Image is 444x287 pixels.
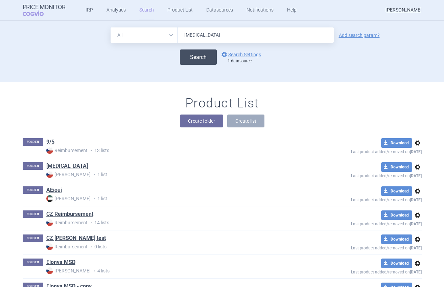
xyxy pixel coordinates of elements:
[46,210,93,218] a: CZ Reimbursement
[410,173,422,178] strong: [DATE]
[46,243,302,250] p: 0 lists
[46,267,302,274] p: 4 lists
[46,171,91,178] strong: [PERSON_NAME]
[46,162,88,170] a: [MEDICAL_DATA]
[46,138,54,147] h1: 9/5
[23,186,43,194] p: FOLDER
[23,210,43,218] p: FOLDER
[227,115,264,127] button: Create list
[46,267,91,274] strong: [PERSON_NAME]
[23,138,43,146] p: FOLDER
[381,234,412,244] button: Download
[381,210,412,220] button: Download
[46,234,106,242] a: CZ [PERSON_NAME] test
[410,246,422,250] strong: [DATE]
[46,259,75,267] h1: Elonva MSD
[302,220,422,226] p: Last product added/removed on
[46,195,91,202] strong: [PERSON_NAME]
[23,259,43,266] p: FOLDER
[180,115,223,127] button: Create folder
[88,220,94,226] i: •
[46,219,88,226] strong: Reimbursement
[410,149,422,154] strong: [DATE]
[180,49,217,65] button: Search
[23,234,43,242] p: FOLDER
[23,11,53,16] span: COGVIO
[302,268,422,274] p: Last product added/removed on
[46,267,53,274] img: CZ
[410,270,422,274] strong: [DATE]
[91,196,97,202] i: •
[46,147,88,154] strong: Reimbursement
[302,196,422,202] p: Last product added/removed on
[88,147,94,154] i: •
[46,186,62,195] h1: AEioui
[381,259,412,268] button: Download
[302,148,422,154] p: Last product added/removed on
[46,219,53,226] img: CZ
[46,162,88,171] h1: ADASUVE
[46,243,53,250] img: CZ
[46,147,302,154] p: 13 lists
[46,195,53,202] img: AE
[91,268,97,274] i: •
[46,147,53,154] img: CZ
[23,4,66,11] strong: Price Monitor
[46,259,75,266] a: Elonva MSD
[46,186,62,194] a: AEioui
[302,172,422,178] p: Last product added/removed on
[220,50,261,59] a: Search Settings
[46,219,302,226] p: 14 lists
[339,33,380,38] a: Add search param?
[381,186,412,196] button: Download
[46,171,53,178] img: CZ
[88,244,94,250] i: •
[46,171,302,178] p: 1 list
[410,222,422,226] strong: [DATE]
[381,162,412,172] button: Download
[46,195,302,202] p: 1 list
[228,59,264,64] div: datasource
[185,96,259,111] h1: Product List
[23,4,66,17] a: Price MonitorCOGVIO
[46,243,88,250] strong: Reimbursement
[46,234,106,243] h1: CZ reim test
[23,162,43,170] p: FOLDER
[46,210,93,219] h1: CZ Reimbursement
[228,59,230,63] strong: 1
[91,171,97,178] i: •
[46,138,54,146] a: 9/5
[410,198,422,202] strong: [DATE]
[302,244,422,250] p: Last product added/removed on
[381,138,412,148] button: Download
